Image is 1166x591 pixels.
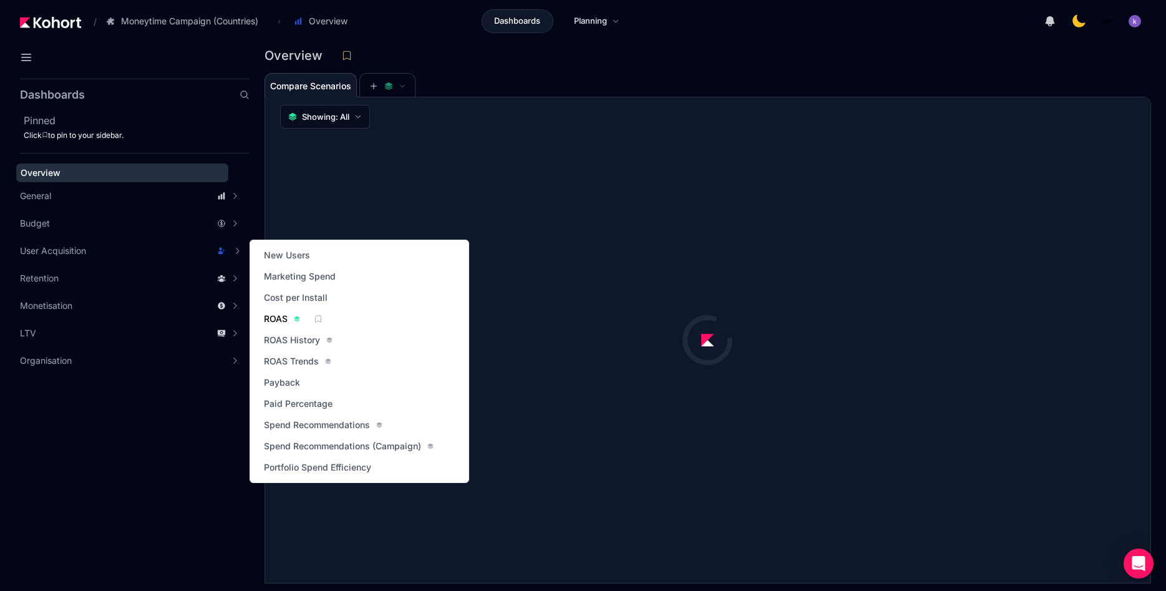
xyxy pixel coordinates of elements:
[24,113,250,128] h2: Pinned
[264,440,421,452] span: Spend Recommendations (Campaign)
[20,354,72,367] span: Organisation
[270,82,351,90] span: Compare Scenarios
[264,291,328,304] span: Cost per Install
[561,9,633,33] a: Planning
[20,190,51,202] span: General
[260,247,314,264] a: New Users
[84,15,97,28] span: /
[99,11,271,32] button: Moneytime Campaign (Countries)
[20,17,81,28] img: Kohort logo
[302,110,349,123] span: Showing: All
[20,272,59,285] span: Retention
[482,9,553,33] a: Dashboards
[264,355,319,368] span: ROAS Trends
[260,289,331,306] a: Cost per Install
[260,374,304,391] a: Payback
[264,398,333,410] span: Paid Percentage
[20,217,50,230] span: Budget
[260,310,304,328] a: ROAS
[275,16,283,26] span: ›
[264,313,288,325] span: ROAS
[260,459,375,476] a: Portfolio Spend Efficiency
[260,395,336,413] a: Paid Percentage
[264,376,300,389] span: Payback
[1101,15,1114,27] img: logo_MoneyTimeLogo_1_20250619094856634230.png
[260,331,336,349] a: ROAS History
[16,164,228,182] a: Overview
[265,49,330,62] h3: Overview
[287,11,361,32] button: Overview
[260,353,335,370] a: ROAS Trends
[260,416,386,434] a: Spend Recommendations
[280,105,370,129] button: Showing: All
[264,249,310,261] span: New Users
[264,270,336,283] span: Marketing Spend
[260,437,437,455] a: Spend Recommendations (Campaign)
[1124,549,1154,579] div: Open Intercom Messenger
[20,327,36,339] span: LTV
[264,461,371,474] span: Portfolio Spend Efficiency
[264,419,370,431] span: Spend Recommendations
[260,268,339,285] a: Marketing Spend
[20,245,86,257] span: User Acquisition
[24,130,250,140] div: Click to pin to your sidebar.
[20,300,72,312] span: Monetisation
[309,15,347,27] span: Overview
[121,15,258,27] span: Moneytime Campaign (Countries)
[20,89,85,100] h2: Dashboards
[574,15,607,27] span: Planning
[494,15,540,27] span: Dashboards
[264,334,320,346] span: ROAS History
[21,167,61,178] span: Overview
